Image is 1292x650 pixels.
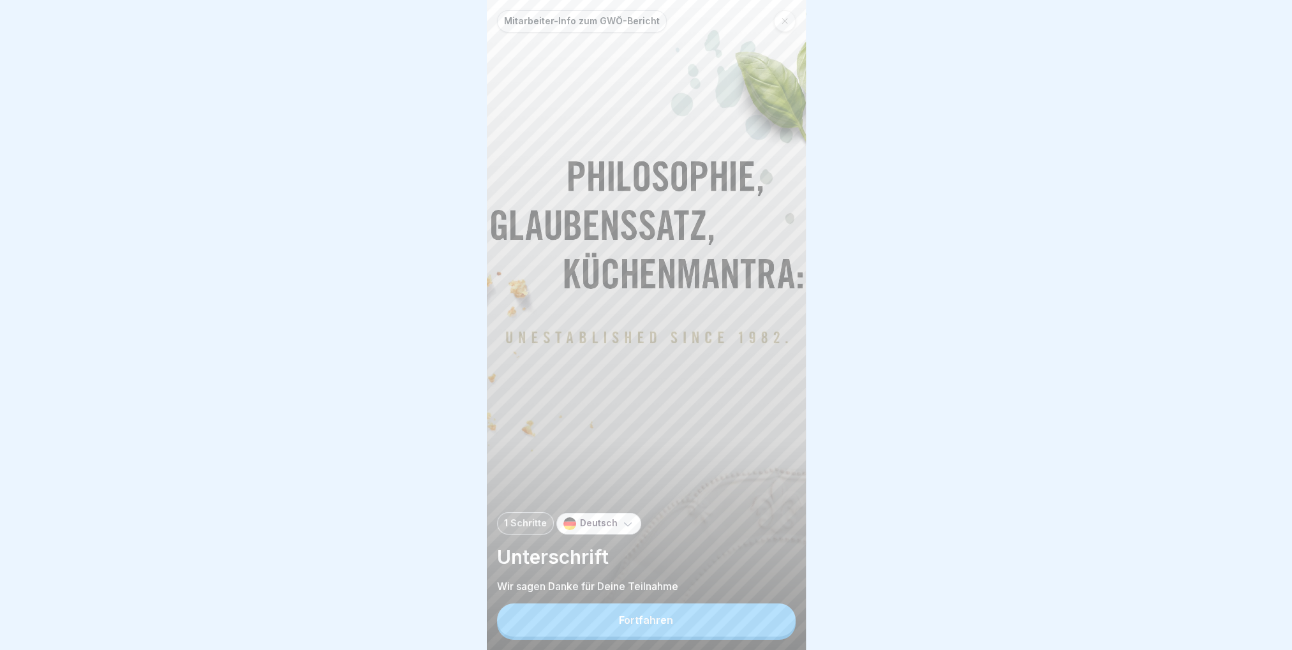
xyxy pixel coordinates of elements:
[580,518,618,529] p: Deutsch
[497,603,796,637] button: Fortfahren
[497,579,796,593] p: Wir sagen Danke für Deine Teilnahme
[504,16,660,27] p: Mitarbeiter-Info zum GWÖ-Bericht
[619,614,673,626] div: Fortfahren
[497,545,796,569] p: Unterschrift
[563,517,576,530] img: de.svg
[504,518,547,529] p: 1 Schritte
